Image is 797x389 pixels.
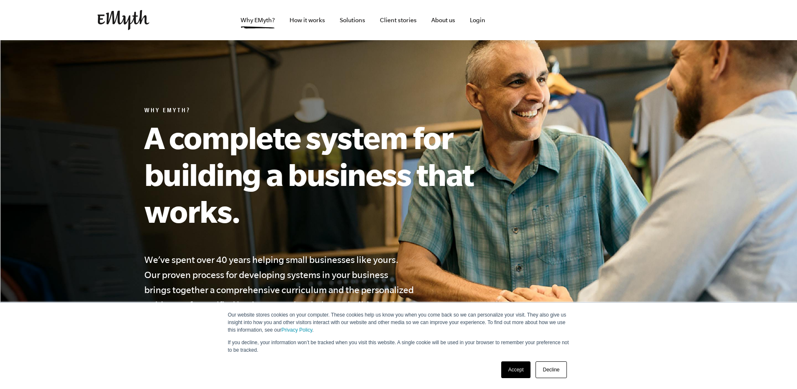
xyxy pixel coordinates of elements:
[282,327,313,333] a: Privacy Policy
[501,361,531,378] a: Accept
[144,252,415,327] h4: We’ve spent over 40 years helping small businesses like yours. Our proven process for developing ...
[228,339,569,354] p: If you decline, your information won’t be tracked when you visit this website. A single cookie wi...
[97,10,149,30] img: EMyth
[536,361,566,378] a: Decline
[228,311,569,334] p: Our website stores cookies on your computer. These cookies help us know you when you come back so...
[612,11,700,29] iframe: Embedded CTA
[520,11,608,29] iframe: Embedded CTA
[144,107,513,116] h6: Why EMyth?
[144,119,513,229] h1: A complete system for building a business that works.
